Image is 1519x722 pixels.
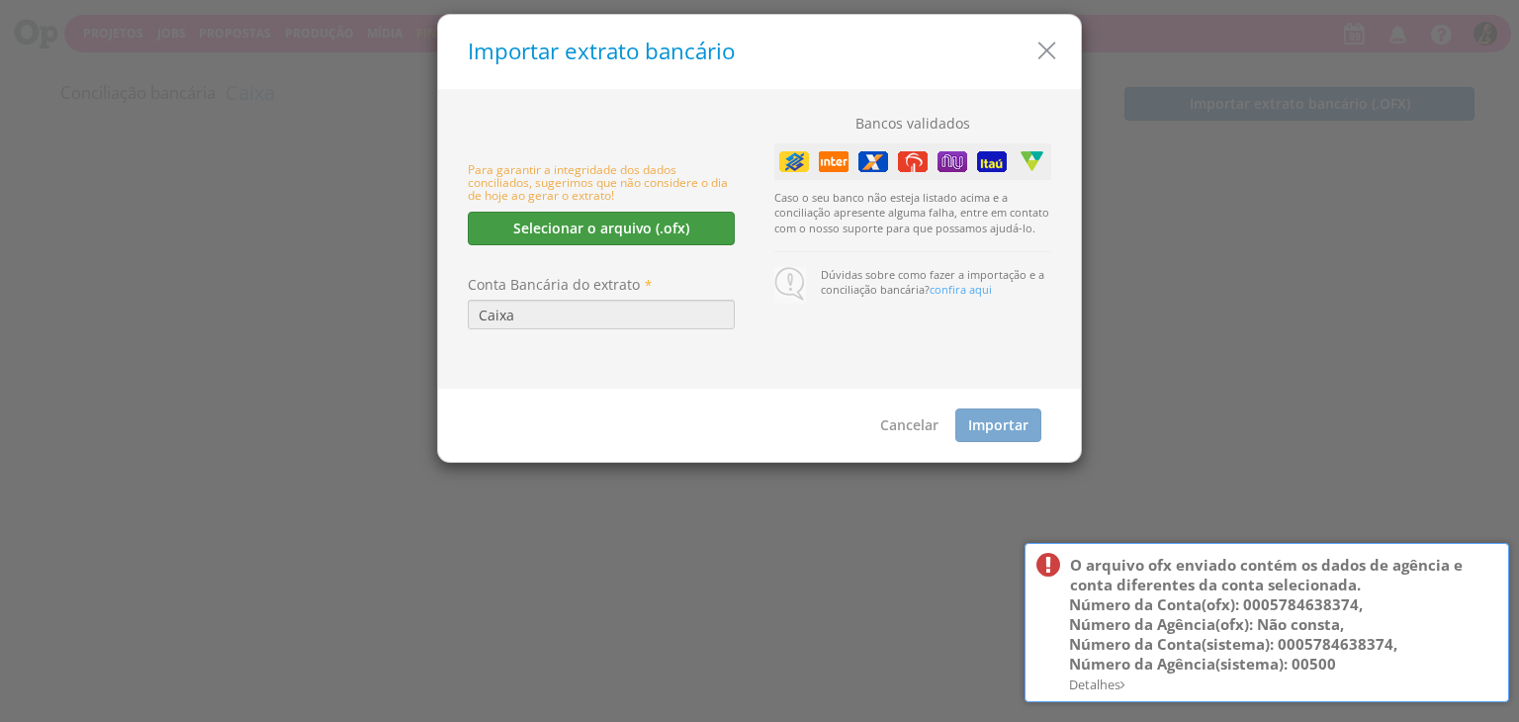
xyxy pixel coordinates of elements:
p: Dúvidas sobre como fazer a importação e a conciliação bancária? [821,267,1051,298]
small: Mostrar detalhes [1069,676,1125,693]
button: Selecionar o arquivo (.ofx) [468,212,735,245]
button: Importar [955,408,1041,442]
span: Campo obrigatório [640,276,652,294]
p: Bancos validados [774,114,1051,134]
h6: Para garantir a integridade dos dados conciliados, sugerimos que não considere o dia de hoje ao g... [468,163,735,203]
img: Caixa Econômica [858,151,888,172]
strong: O arquivo ofx enviado contém os dados de agência e conta diferentes da conta selecionada. Número ... [1069,555,1463,674]
img: Bradesco [898,151,928,172]
p: Caso o seu banco não esteja listado acima e a conciliação apresente alguma falha, entre em contat... [774,180,1051,236]
img: Inter [819,151,849,172]
img: baloon_pq.png [774,267,806,304]
label: Conta Bancária do extrato [468,275,640,295]
img: Sicoob [1017,151,1046,172]
img: Nubank [938,151,967,172]
img: Itaú [977,151,1007,172]
a: confira aqui [930,282,992,297]
button: Cancelar [867,408,951,442]
img: Banco do Brasil [779,151,809,172]
h5: Importar extrato bancário [468,40,1066,64]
